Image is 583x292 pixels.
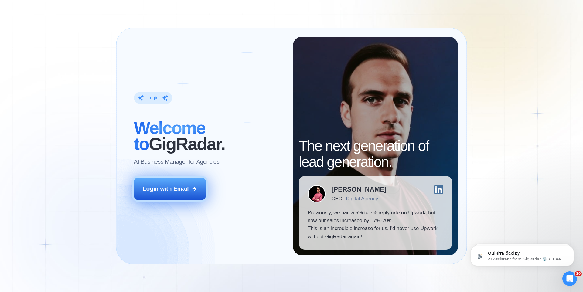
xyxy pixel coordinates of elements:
[143,185,189,193] div: Login with Email
[134,158,220,166] p: AI Business Manager for Agencies
[332,186,387,193] div: [PERSON_NAME]
[562,271,577,286] iframe: Intercom live chat
[134,178,206,200] button: Login with Email
[148,95,158,101] div: Login
[332,196,342,202] div: CEO
[346,196,378,202] div: Digital Agency
[462,233,583,276] iframe: Intercom notifications сообщение
[299,138,452,170] h2: The next generation of lead generation.
[134,120,284,152] h2: ‍ GigRadar.
[575,271,582,276] span: 10
[308,209,443,241] p: Previously, we had a 5% to 7% reply rate on Upwork, but now our sales increased by 17%-20%. This ...
[134,118,205,154] span: Welcome to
